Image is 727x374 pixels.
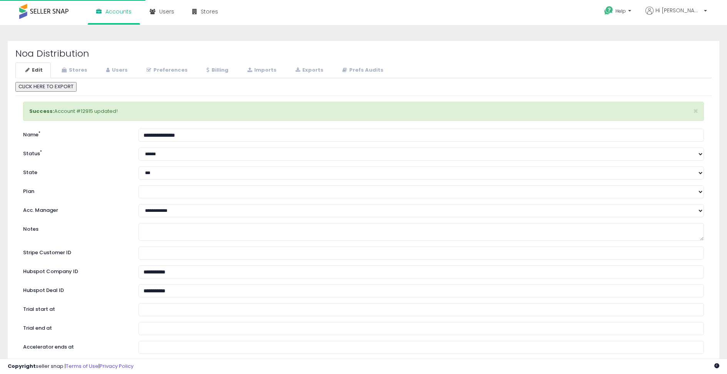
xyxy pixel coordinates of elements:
[645,7,707,24] a: Hi [PERSON_NAME]
[105,8,132,15] span: Accounts
[604,6,614,15] i: Get Help
[8,363,133,370] div: seller snap | |
[96,62,136,78] a: Users
[285,62,332,78] a: Exports
[8,362,36,370] strong: Copyright
[17,265,133,275] label: Hubspot Company ID
[29,107,54,115] strong: Success:
[17,148,133,158] label: Status
[100,362,133,370] a: Privacy Policy
[15,82,77,92] button: CLICK HERE TO EXPORT
[159,8,174,15] span: Users
[66,362,98,370] a: Terms of Use
[17,223,133,233] label: Notes
[17,247,133,257] label: Stripe Customer ID
[17,129,133,139] label: Name
[17,204,133,214] label: Acc. Manager
[655,7,702,14] span: Hi [PERSON_NAME]
[17,284,133,294] label: Hubspot Deal ID
[15,62,51,78] a: Edit
[17,303,133,313] label: Trial start at
[332,62,392,78] a: Prefs Audits
[693,107,698,115] button: ×
[615,8,626,14] span: Help
[197,62,237,78] a: Billing
[23,102,704,121] div: Account #12915 updated!
[15,49,712,59] h2: Noa Distribution
[52,62,95,78] a: Stores
[137,62,196,78] a: Preferences
[201,8,218,15] span: Stores
[237,62,285,78] a: Imports
[17,185,133,195] label: Plan
[17,166,133,176] label: State
[17,322,133,332] label: Trial end at
[17,341,133,351] label: Accelerator ends at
